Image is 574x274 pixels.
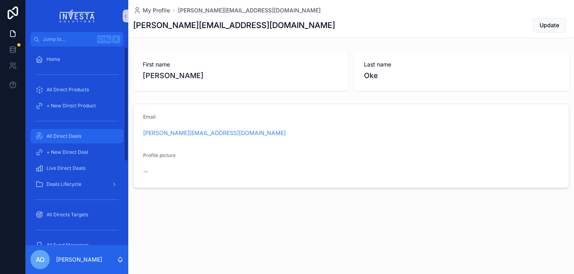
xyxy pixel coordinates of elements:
span: Ctrl [97,35,111,43]
a: Live Direct Deals [30,161,123,175]
span: + New Direct Deal [46,149,88,155]
span: [PERSON_NAME] [143,70,338,81]
img: App logo [60,10,95,22]
a: + New Direct Deal [30,145,123,159]
h1: [PERSON_NAME][EMAIL_ADDRESS][DOMAIN_NAME] [133,20,335,31]
span: My Profile [143,6,170,14]
span: AO [36,255,44,264]
a: Deals Lifecycle [30,177,123,191]
a: [PERSON_NAME][EMAIL_ADDRESS][DOMAIN_NAME] [143,129,286,137]
a: + New Direct Product [30,99,123,113]
span: Oke [364,70,560,81]
span: -- [143,167,148,175]
a: All Directs Targets [30,208,123,222]
span: Update [540,21,559,29]
span: Live Direct Deals [46,165,85,171]
span: First name [143,60,338,68]
span: Deals Lifecycle [46,181,81,187]
span: Email [143,114,156,120]
span: Home [46,56,60,62]
a: [PERSON_NAME][EMAIL_ADDRESS][DOMAIN_NAME] [178,6,321,14]
span: All Directs Targets [46,212,88,218]
span: + New Direct Product [46,103,96,109]
button: Update [533,18,566,32]
span: All Fund Managers [46,242,89,248]
div: scrollable content [26,46,128,245]
button: Jump to...CtrlK [30,32,123,46]
a: All Direct Deals [30,129,123,143]
span: Jump to... [43,36,94,42]
span: Last name [364,60,560,68]
a: My Profile [133,6,170,14]
a: Home [30,52,123,66]
span: K [113,36,119,42]
p: [PERSON_NAME] [56,256,102,264]
span: Profile picture [143,152,176,158]
span: All Direct Products [46,87,89,93]
a: All Fund Managers [30,238,123,252]
span: All Direct Deals [46,133,81,139]
a: All Direct Products [30,83,123,97]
